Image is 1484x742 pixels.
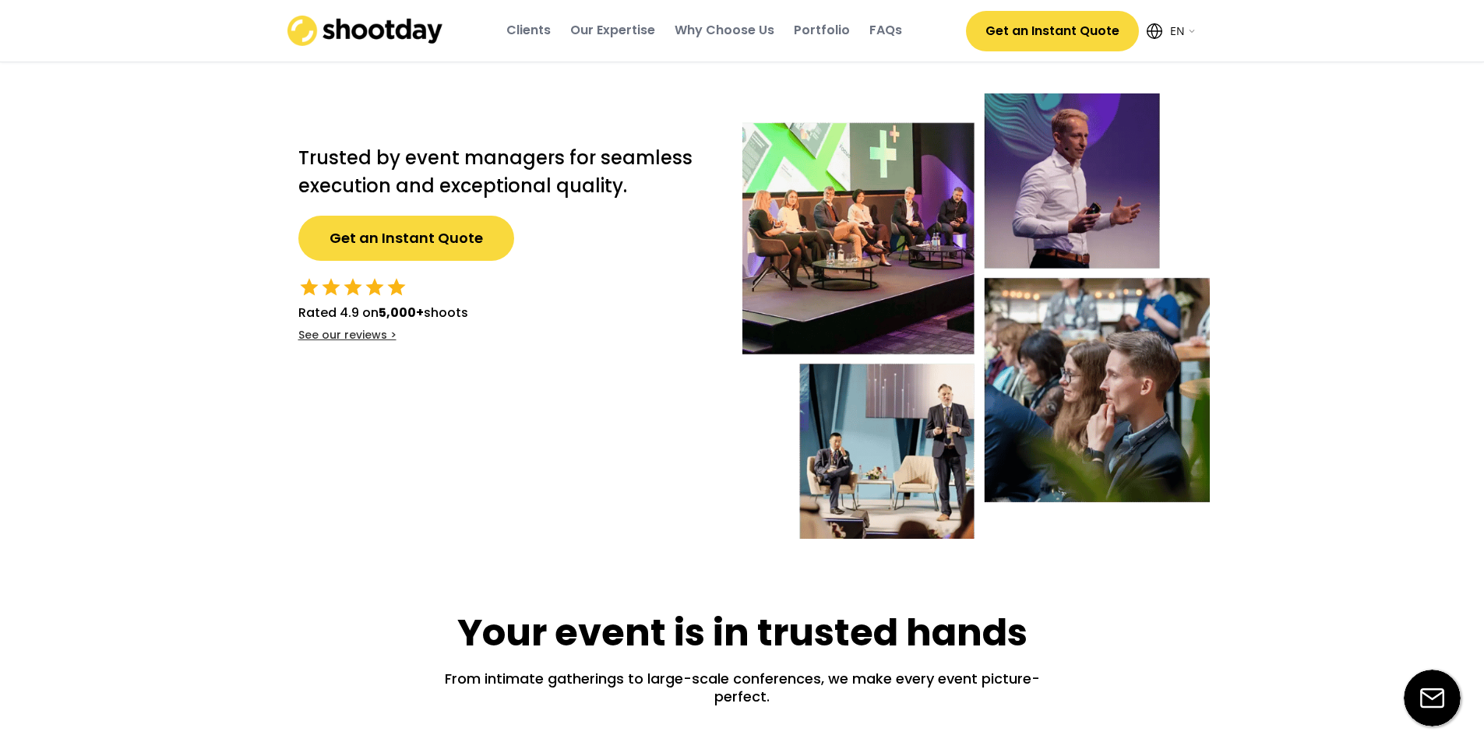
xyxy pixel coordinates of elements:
[1147,23,1162,39] img: Icon%20feather-globe%20%281%29.svg
[675,22,774,39] div: Why Choose Us
[794,22,850,39] div: Portfolio
[431,670,1054,737] h2: From intimate gatherings to large-scale conferences, we make every event picture-perfect.
[506,22,551,39] div: Clients
[320,276,342,298] button: star
[298,328,397,343] div: See our reviews >
[298,304,468,322] div: Rated 4.9 on shoots
[342,276,364,298] button: star
[298,216,514,261] button: Get an Instant Quote
[570,22,655,39] div: Our Expertise
[298,276,320,298] button: star
[379,304,424,322] strong: 5,000+
[287,16,443,46] img: shootday_logo.png
[869,22,902,39] div: FAQs
[298,144,711,200] h2: Trusted by event managers for seamless execution and exceptional quality.
[742,93,1210,539] img: Event-hero-intl%402x.webp
[1404,670,1461,726] img: email-icon%20%281%29.svg
[364,276,386,298] button: star
[457,609,1028,657] h1: Your event is in trusted hands
[966,11,1139,51] button: Get an Instant Quote
[386,276,407,298] button: star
